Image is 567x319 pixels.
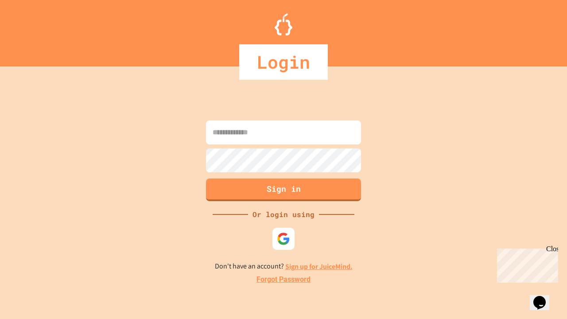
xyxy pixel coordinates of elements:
button: Sign in [206,179,361,201]
div: Chat with us now!Close [4,4,61,56]
p: Don't have an account? [215,261,353,272]
a: Forgot Password [256,274,311,285]
div: Login [239,44,328,80]
a: Sign up for JuiceMind. [285,262,353,271]
img: google-icon.svg [277,232,290,245]
img: Logo.svg [275,13,292,35]
iframe: chat widget [493,245,558,283]
iframe: chat widget [530,284,558,310]
div: Or login using [248,209,319,220]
